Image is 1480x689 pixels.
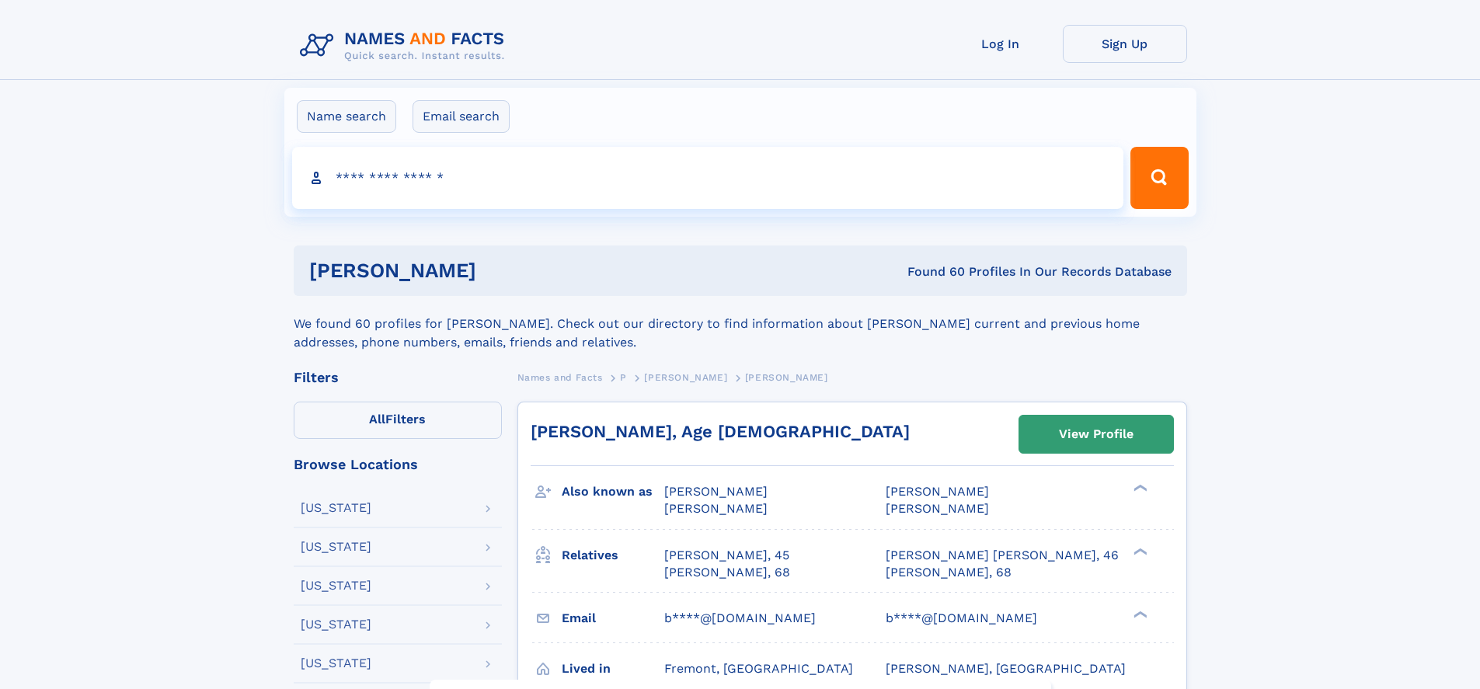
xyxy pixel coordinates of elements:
[886,547,1119,564] a: [PERSON_NAME] [PERSON_NAME], 46
[1063,25,1187,63] a: Sign Up
[369,412,385,426] span: All
[301,618,371,631] div: [US_STATE]
[664,661,853,676] span: Fremont, [GEOGRAPHIC_DATA]
[562,605,664,632] h3: Email
[562,656,664,682] h3: Lived in
[309,261,692,280] h1: [PERSON_NAME]
[938,25,1063,63] a: Log In
[886,501,989,516] span: [PERSON_NAME]
[562,478,664,505] h3: Also known as
[301,502,371,514] div: [US_STATE]
[1059,416,1134,452] div: View Profile
[301,541,371,553] div: [US_STATE]
[413,100,510,133] label: Email search
[886,661,1126,676] span: [PERSON_NAME], [GEOGRAPHIC_DATA]
[620,372,627,383] span: P
[1019,416,1173,453] a: View Profile
[1130,546,1148,556] div: ❯
[292,147,1124,209] input: search input
[294,296,1187,352] div: We found 60 profiles for [PERSON_NAME]. Check out our directory to find information about [PERSON...
[664,547,789,564] a: [PERSON_NAME], 45
[886,484,989,499] span: [PERSON_NAME]
[1130,609,1148,619] div: ❯
[294,402,502,439] label: Filters
[301,579,371,592] div: [US_STATE]
[301,657,371,670] div: [US_STATE]
[664,564,790,581] a: [PERSON_NAME], 68
[1130,147,1188,209] button: Search Button
[1130,483,1148,493] div: ❯
[644,372,727,383] span: [PERSON_NAME]
[562,542,664,569] h3: Relatives
[294,458,502,472] div: Browse Locations
[745,372,828,383] span: [PERSON_NAME]
[886,564,1012,581] a: [PERSON_NAME], 68
[664,484,768,499] span: [PERSON_NAME]
[294,371,502,385] div: Filters
[531,422,910,441] a: [PERSON_NAME], Age [DEMOGRAPHIC_DATA]
[620,367,627,387] a: P
[691,263,1172,280] div: Found 60 Profiles In Our Records Database
[294,25,517,67] img: Logo Names and Facts
[644,367,727,387] a: [PERSON_NAME]
[297,100,396,133] label: Name search
[664,501,768,516] span: [PERSON_NAME]
[517,367,603,387] a: Names and Facts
